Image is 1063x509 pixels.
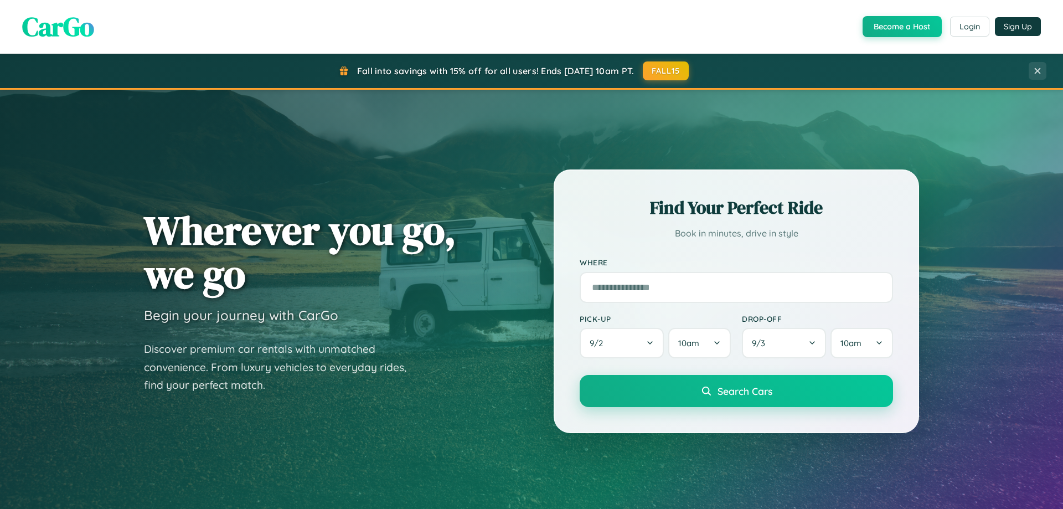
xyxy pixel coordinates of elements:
[590,338,608,348] span: 9 / 2
[580,328,664,358] button: 9/2
[840,338,861,348] span: 10am
[718,385,772,397] span: Search Cars
[580,258,893,268] label: Where
[678,338,699,348] span: 10am
[357,65,634,76] span: Fall into savings with 15% off for all users! Ends [DATE] 10am PT.
[995,17,1041,36] button: Sign Up
[830,328,893,358] button: 10am
[22,8,94,45] span: CarGo
[144,307,338,323] h3: Begin your journey with CarGo
[580,196,893,220] h2: Find Your Perfect Ride
[950,17,989,37] button: Login
[668,328,731,358] button: 10am
[580,225,893,241] p: Book in minutes, drive in style
[580,314,731,323] label: Pick-up
[742,328,826,358] button: 9/3
[752,338,771,348] span: 9 / 3
[580,375,893,407] button: Search Cars
[144,208,456,296] h1: Wherever you go, we go
[742,314,893,323] label: Drop-off
[863,16,942,37] button: Become a Host
[144,340,421,394] p: Discover premium car rentals with unmatched convenience. From luxury vehicles to everyday rides, ...
[643,61,689,80] button: FALL15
